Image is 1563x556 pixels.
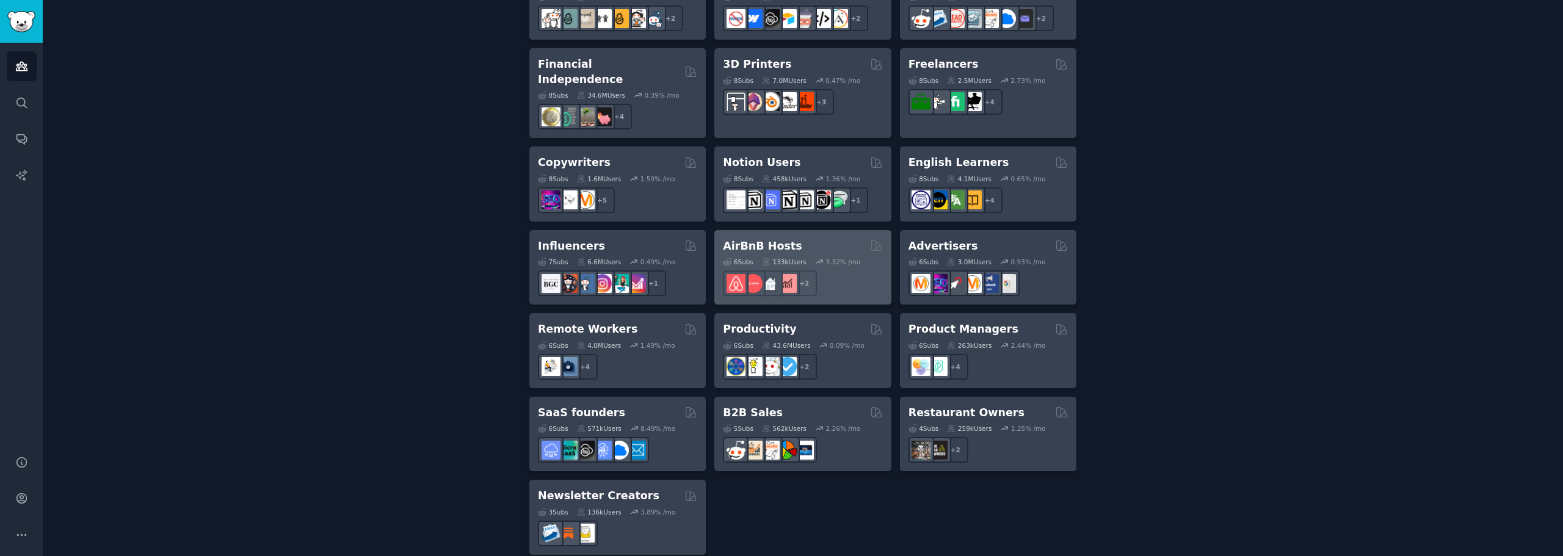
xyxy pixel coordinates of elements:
h2: Restaurant Owners [908,405,1024,421]
img: SaaS [542,441,560,460]
img: advertising [963,274,982,293]
img: Fire [576,107,595,126]
img: nocodelowcode [795,9,814,28]
img: Airtable [778,9,797,28]
img: FacebookAds [980,274,999,293]
img: FixMyPrint [795,92,814,111]
img: marketing [912,274,930,293]
img: FreeNotionTemplates [761,190,780,209]
div: 7 Sub s [538,258,568,266]
h2: Financial Independence [538,57,680,87]
img: webflow [744,9,763,28]
h2: English Learners [908,155,1009,170]
img: NoCodeMovement [812,9,831,28]
div: 2.5M Users [947,76,992,85]
div: 6.6M Users [577,258,622,266]
img: influencermarketing [610,274,629,293]
img: beyondthebump [576,9,595,28]
img: 3Dprinting [727,92,745,111]
img: sales [912,9,930,28]
div: 6 Sub s [723,341,753,350]
h2: Product Managers [908,322,1018,337]
img: PPC [946,274,965,293]
div: 1.6M Users [577,175,622,183]
img: Emailmarketing [929,9,948,28]
div: + 4 [943,354,968,380]
div: + 4 [977,89,1003,115]
div: + 2 [791,270,817,296]
img: NotionPromote [829,190,848,209]
div: 263k Users [947,341,992,350]
h2: Remote Workers [538,322,637,337]
img: coldemail [963,9,982,28]
div: 8 Sub s [723,76,753,85]
img: SaaSSales [593,441,612,460]
img: parentsofmultiples [627,9,646,28]
img: LeadGeneration [946,9,965,28]
div: + 2 [943,437,968,463]
div: + 1 [640,270,666,296]
div: 1.49 % /mo [640,341,675,350]
img: BarOwners [929,441,948,460]
img: AskNotion [795,190,814,209]
img: LearnEnglishOnReddit [963,190,982,209]
img: SingleParents [559,9,578,28]
div: 4 Sub s [908,424,939,433]
h2: AirBnB Hosts [723,239,802,254]
img: language_exchange [946,190,965,209]
img: work [559,357,578,376]
div: 3.32 % /mo [826,258,861,266]
img: salestechniques [744,441,763,460]
img: BestNotionTemplates [812,190,831,209]
div: 0.49 % /mo [640,258,675,266]
div: + 2 [658,5,683,31]
img: Instagram [576,274,595,293]
img: AirBnBHosts [744,274,763,293]
div: 6 Sub s [723,258,753,266]
img: LifeProTips [727,357,745,376]
img: microsaas [559,441,578,460]
div: + 2 [843,5,868,31]
div: + 4 [977,187,1003,213]
img: restaurantowners [912,441,930,460]
div: 6 Sub s [908,258,939,266]
img: sales [727,441,745,460]
img: Substack [559,524,578,543]
div: 1.25 % /mo [1011,424,1046,433]
div: 43.6M Users [762,341,810,350]
img: lifehacks [744,357,763,376]
img: RemoteJobs [542,357,560,376]
div: 8 Sub s [538,175,568,183]
div: 6 Sub s [908,341,939,350]
img: freelance_forhire [929,92,948,111]
div: 8 Sub s [723,175,753,183]
img: AirBnBInvesting [778,274,797,293]
div: 0.65 % /mo [1011,175,1046,183]
img: EmailOutreach [1014,9,1033,28]
img: NotionGeeks [778,190,797,209]
img: Newsletters [576,524,595,543]
h2: B2B Sales [723,405,783,421]
img: toddlers [593,9,612,28]
div: 136k Users [577,508,622,516]
div: + 5 [589,187,615,213]
div: 0.93 % /mo [1011,258,1046,266]
img: blender [761,92,780,111]
h2: Freelancers [908,57,979,72]
img: FinancialPlanning [559,107,578,126]
img: B2BSaaS [610,441,629,460]
div: 3.0M Users [947,258,992,266]
img: NoCodeSaaS [761,9,780,28]
div: 2.73 % /mo [1011,76,1046,85]
img: productivity [761,357,780,376]
img: B2BSales [778,441,797,460]
img: forhire [912,92,930,111]
div: 8.49 % /mo [640,424,675,433]
img: getdisciplined [778,357,797,376]
img: languagelearning [912,190,930,209]
h2: Productivity [723,322,796,337]
div: 7.0M Users [762,76,807,85]
div: 6 Sub s [538,341,568,350]
img: InstagramMarketing [593,274,612,293]
div: 8 Sub s [908,76,939,85]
